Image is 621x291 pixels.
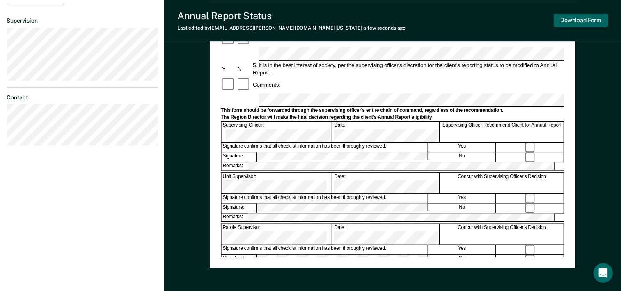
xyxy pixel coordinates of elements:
div: Signature confirms that all checklist information has been thoroughly reviewed. [222,194,428,203]
div: Concur with Supervising Officer's Decision [440,173,564,193]
div: N [236,65,252,73]
div: Signature confirms that all checklist information has been thoroughly reviewed. [222,143,428,152]
span: a few seconds ago [363,25,406,31]
div: Supervising Officer Recommend Client for Annual Report [440,122,564,142]
div: Concur with Supervising Officer's Decision [440,224,564,244]
div: Signature: [222,152,257,162]
div: No [429,255,496,264]
div: Parole Supervisor: [222,224,332,244]
div: Unit Supervisor: [222,173,332,193]
dt: Supervision [7,17,158,24]
div: Date: [333,224,440,244]
button: Download Form [554,14,608,27]
div: Yes [429,143,496,152]
div: Signature confirms that all checklist information has been thoroughly reviewed. [222,245,428,254]
div: No [429,152,496,162]
div: Annual Report Status [177,10,406,22]
iframe: Intercom live chat [593,263,613,283]
div: Remarks: [222,214,248,221]
div: Remarks: [222,162,248,170]
div: 5. It is in the best interest of society, per the supervising officer's discretion for the client... [252,62,564,76]
div: No [429,204,496,213]
div: Date: [333,173,440,193]
div: Y [221,65,236,73]
div: The Region Director will make the final decision regarding the client's Annual Report eligibility [221,114,564,121]
dt: Contact [7,94,158,101]
div: Yes [429,194,496,203]
div: Signature: [222,255,257,264]
div: Yes [429,245,496,254]
div: This form should be forwarded through the supervising officer's entire chain of command, regardle... [221,107,564,114]
div: Date: [333,122,440,142]
div: Comments: [252,81,282,88]
div: Last edited by [EMAIL_ADDRESS][PERSON_NAME][DOMAIN_NAME][US_STATE] [177,25,406,31]
div: Supervising Officer: [222,122,332,142]
div: Signature: [222,204,257,213]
